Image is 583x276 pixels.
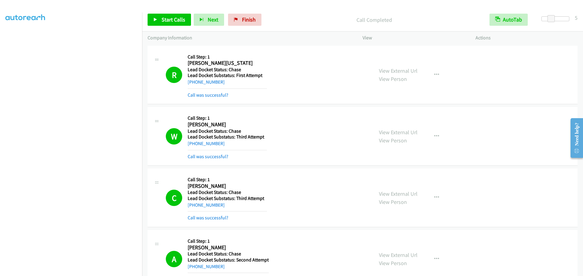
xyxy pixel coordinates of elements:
[194,14,224,26] button: Next
[188,128,267,134] h5: Lead Docket Status: Chase
[188,54,267,60] h5: Call Step: 1
[188,189,267,195] h5: Lead Docket Status: Chase
[379,75,407,82] a: View Person
[188,257,269,263] h5: Lead Docket Substatus: Second Attempt
[476,34,578,42] p: Actions
[270,16,479,24] p: Call Completed
[208,16,218,23] span: Next
[188,177,267,183] h5: Call Step: 1
[188,60,267,67] h2: [PERSON_NAME][US_STATE]
[379,67,418,74] a: View External Url
[188,72,267,78] h5: Lead Docket Substatus: First Attempt
[188,92,228,98] a: Call was successful?
[379,129,418,136] a: View External Url
[379,260,407,267] a: View Person
[188,134,267,140] h5: Lead Docket Substatus: Third Attempt
[148,14,191,26] a: Start Calls
[188,238,269,244] h5: Call Step: 1
[188,195,267,201] h5: Lead Docket Substatus: Third Attempt
[489,14,528,26] button: AutoTab
[188,244,267,251] h2: [PERSON_NAME]
[166,128,182,145] h1: W
[379,137,407,144] a: View Person
[379,190,418,197] a: View External Url
[188,215,228,221] a: Call was successful?
[188,154,228,159] a: Call was successful?
[166,67,182,83] h1: R
[166,251,182,267] h1: A
[565,114,583,162] iframe: Resource Center
[188,79,225,85] a: [PHONE_NUMBER]
[363,34,465,42] p: View
[188,183,267,190] h2: [PERSON_NAME]
[162,16,185,23] span: Start Calls
[188,264,225,269] a: [PHONE_NUMBER]
[188,115,267,121] h5: Call Step: 1
[166,190,182,206] h1: C
[575,14,578,22] div: 5
[379,198,407,205] a: View Person
[188,121,267,128] h2: [PERSON_NAME]
[188,141,225,146] a: [PHONE_NUMBER]
[188,67,267,73] h5: Lead Docket Status: Chase
[148,34,352,42] p: Company Information
[188,251,269,257] h5: Lead Docket Status: Chase
[188,202,225,208] a: [PHONE_NUMBER]
[228,14,261,26] a: Finish
[242,16,256,23] span: Finish
[379,251,418,258] a: View External Url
